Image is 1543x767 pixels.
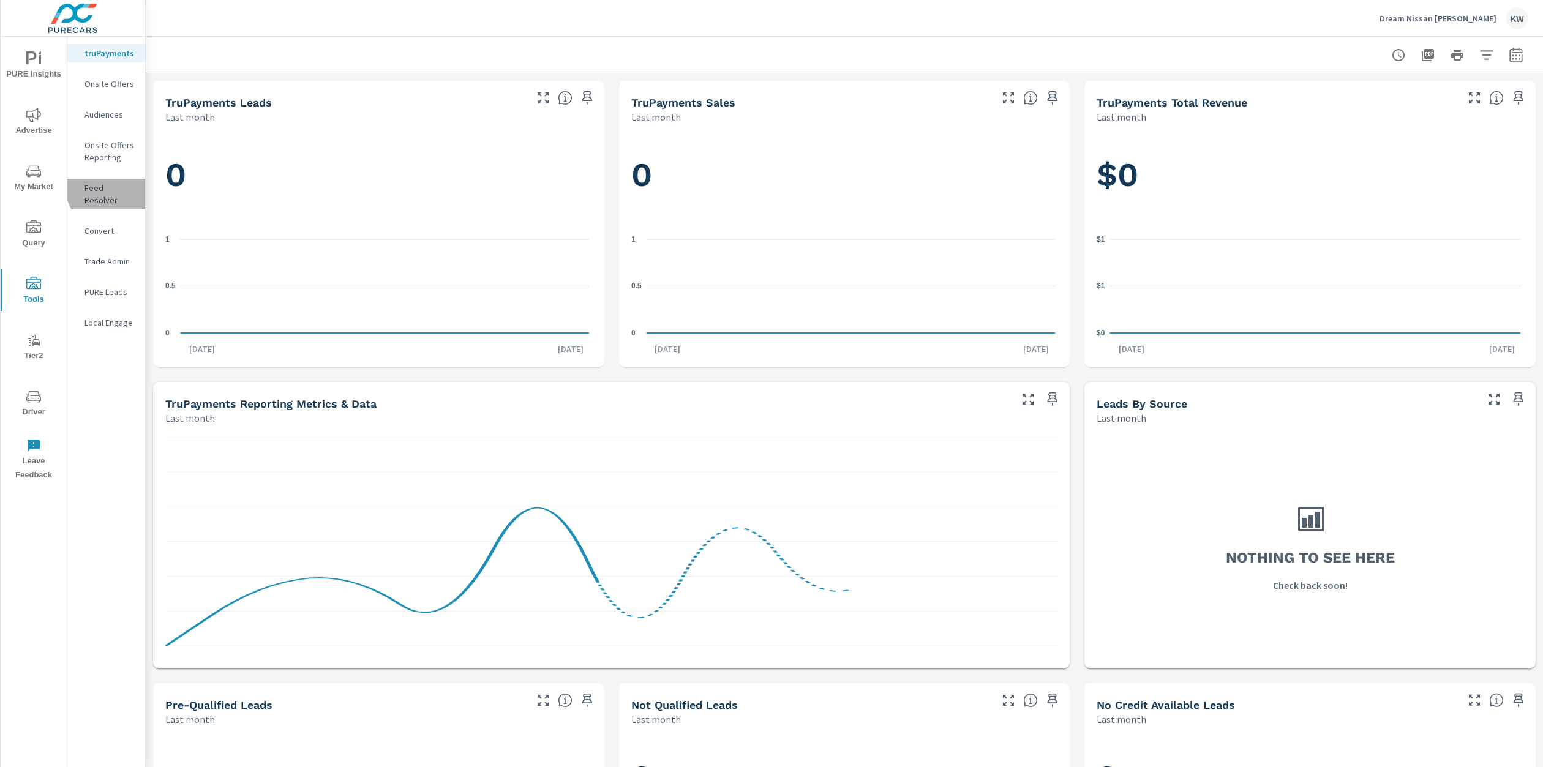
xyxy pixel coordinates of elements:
h5: Leads By Source [1097,397,1187,410]
text: 1 [631,235,636,244]
div: nav menu [1,37,67,487]
h5: No Credit Available Leads [1097,698,1235,711]
h1: 0 [631,154,1058,196]
p: Check back soon! [1273,578,1348,593]
span: Save this to your personalized report [577,88,597,108]
div: Feed Resolver [67,179,145,209]
p: Last month [1097,712,1146,727]
span: Number of sales matched to a truPayments lead. [Source: This data is sourced from the dealer's DM... [1023,91,1038,105]
text: $0 [1097,329,1105,337]
button: Make Fullscreen [999,690,1018,710]
button: Make Fullscreen [533,88,553,108]
span: Save this to your personalized report [1043,389,1062,409]
button: Apply Filters [1474,43,1499,67]
span: Advertise [4,108,63,138]
button: Make Fullscreen [1484,389,1504,409]
text: 0 [631,329,636,337]
p: Last month [1097,110,1146,124]
span: Total revenue from sales matched to a truPayments lead. [Source: This data is sourced from the de... [1489,91,1504,105]
div: Audiences [67,105,145,124]
h1: 0 [165,154,592,196]
span: Tier2 [4,333,63,363]
text: $1 [1097,235,1105,244]
h5: truPayments Reporting Metrics & Data [165,397,377,410]
p: Convert [84,225,135,237]
span: Leave Feedback [4,438,63,482]
p: Onsite Offers [84,78,135,90]
h5: Not Qualified Leads [631,698,738,711]
p: truPayments [84,47,135,59]
button: Make Fullscreen [1465,88,1484,108]
button: Make Fullscreen [1465,690,1484,710]
p: Last month [165,411,215,425]
text: $1 [1097,282,1105,290]
p: Audiences [84,108,135,121]
h5: Pre-Qualified Leads [165,698,272,711]
div: KW [1506,7,1528,29]
span: Query [4,220,63,250]
p: Dream Nissan [PERSON_NAME] [1380,13,1496,24]
button: Make Fullscreen [999,88,1018,108]
text: 0.5 [165,282,176,290]
p: Trade Admin [84,255,135,268]
span: Save this to your personalized report [1509,88,1528,108]
h5: truPayments Total Revenue [1097,96,1247,109]
span: Tools [4,277,63,307]
text: 1 [165,235,170,244]
span: My Market [4,164,63,194]
p: [DATE] [1110,343,1153,355]
div: Local Engage [67,313,145,332]
div: PURE Leads [67,283,145,301]
p: [DATE] [646,343,689,355]
span: PURE Insights [4,51,63,81]
h1: $0 [1097,154,1523,196]
p: Feed Resolver [84,182,135,206]
button: Make Fullscreen [533,690,553,710]
span: A basic review has been done and has not approved the credit worthiness of the lead by the config... [1023,693,1038,708]
span: Save this to your personalized report [577,690,597,710]
text: 0.5 [631,282,642,290]
p: PURE Leads [84,286,135,298]
p: [DATE] [1015,343,1057,355]
div: Onsite Offers [67,75,145,93]
button: "Export Report to PDF" [1416,43,1440,67]
button: Make Fullscreen [1018,389,1038,409]
button: Print Report [1445,43,1470,67]
p: Local Engage [84,316,135,329]
p: Onsite Offers Reporting [84,139,135,163]
span: Driver [4,389,63,419]
span: The number of truPayments leads. [558,91,573,105]
button: Select Date Range [1504,43,1528,67]
p: [DATE] [181,343,223,355]
div: Trade Admin [67,252,145,271]
div: truPayments [67,44,145,62]
span: Save this to your personalized report [1043,88,1062,108]
p: [DATE] [1481,343,1523,355]
span: Save this to your personalized report [1509,690,1528,710]
text: 0 [165,329,170,337]
p: [DATE] [549,343,592,355]
h5: truPayments Sales [631,96,735,109]
h5: truPayments Leads [165,96,272,109]
h3: Nothing to see here [1226,547,1395,568]
p: Last month [165,110,215,124]
div: Onsite Offers Reporting [67,136,145,166]
p: Last month [1097,411,1146,425]
span: Save this to your personalized report [1043,690,1062,710]
p: Last month [631,110,681,124]
p: Last month [165,712,215,727]
span: Save this to your personalized report [1509,389,1528,409]
span: A lead that has been submitted but has not gone through the credit application process. [1489,693,1504,708]
span: A basic review has been done and approved the credit worthiness of the lead by the configured cre... [558,693,573,708]
div: Convert [67,222,145,240]
p: Last month [631,712,681,727]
